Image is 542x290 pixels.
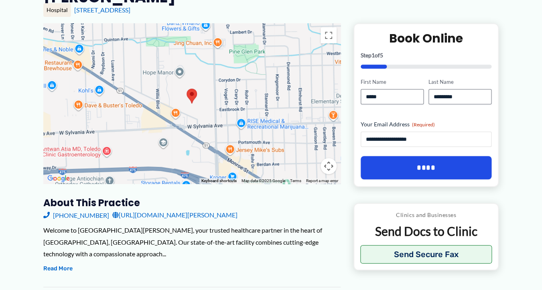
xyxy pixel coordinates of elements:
[290,178,301,183] a: Terms
[43,197,341,209] h3: About this practice
[360,210,492,220] p: Clinics and Businesses
[242,178,285,183] span: Map data ©2025 Google
[412,122,435,128] span: (Required)
[321,158,337,174] button: Map camera controls
[371,52,375,59] span: 1
[43,224,341,260] div: Welcome to [GEOGRAPHIC_DATA][PERSON_NAME], your trusted healthcare partner in the heart of [GEOGR...
[74,6,130,14] a: [STREET_ADDRESS]
[112,209,238,221] a: [URL][DOMAIN_NAME][PERSON_NAME]
[361,30,492,46] h2: Book Online
[43,3,71,17] div: Hospital
[360,223,492,239] p: Send Docs to Clinic
[45,173,72,184] img: Google
[45,173,72,184] a: Open this area in Google Maps (opens a new window)
[321,27,337,43] button: Toggle fullscreen view
[43,264,73,274] button: Read More
[43,209,109,221] a: [PHONE_NUMBER]
[361,53,492,58] p: Step of
[380,52,383,59] span: 5
[361,78,424,86] label: First Name
[428,78,491,86] label: Last Name
[306,178,338,183] a: Report a map error
[360,245,492,264] button: Send Secure Fax
[201,178,237,184] button: Keyboard shortcuts
[361,120,492,128] label: Your Email Address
